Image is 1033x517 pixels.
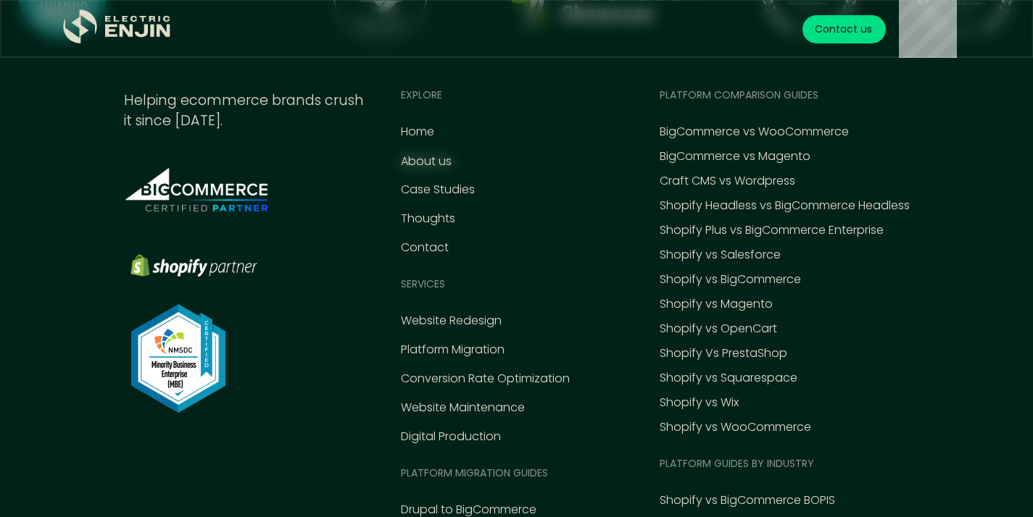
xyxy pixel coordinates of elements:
[660,88,818,103] div: Platform comparison Guides
[660,271,801,288] a: Shopify vs BigCommerce
[401,123,434,140] a: Home
[660,295,773,313] a: Shopify vs Magento
[63,9,172,49] a: home
[660,148,810,165] a: BigCommerce vs Magento
[660,369,797,387] a: Shopify vs Squarespace
[660,222,884,239] a: Shopify Plus vs BigCommerce Enterprise
[802,15,886,43] a: Contact us
[401,239,449,256] a: Contact
[660,345,787,362] a: Shopify Vs PrestaShop
[660,492,835,509] a: Shopify vs BigCommerce BOPIS
[660,172,795,190] a: Craft CMS vs Wordpress
[401,277,445,292] div: Services
[660,246,781,264] a: Shopify vs Salesforce
[401,399,525,416] a: Website Maintenance
[660,394,739,411] a: Shopify vs Wix
[815,22,872,37] div: Contact us
[401,153,452,170] a: About us
[124,91,366,133] div: Helping ecommerce brands crush it since [DATE].
[401,88,442,103] div: EXPLORE
[401,428,501,445] a: Digital Production
[660,419,811,436] a: Shopify vs WooCommerce
[401,181,475,198] a: Case Studies
[401,312,502,329] a: Website Redesign
[401,341,505,358] a: Platform Migration
[660,197,910,214] a: Shopify Headless vs BigCommerce Headless
[660,123,849,140] a: BigCommerce vs WooCommerce
[660,456,814,471] div: Platform guides by industry
[401,210,455,227] a: Thoughts
[660,320,777,337] a: Shopify vs OpenCart
[401,466,548,481] div: Platform MIGRATION Guides
[401,370,570,387] a: Conversion Rate Optimization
